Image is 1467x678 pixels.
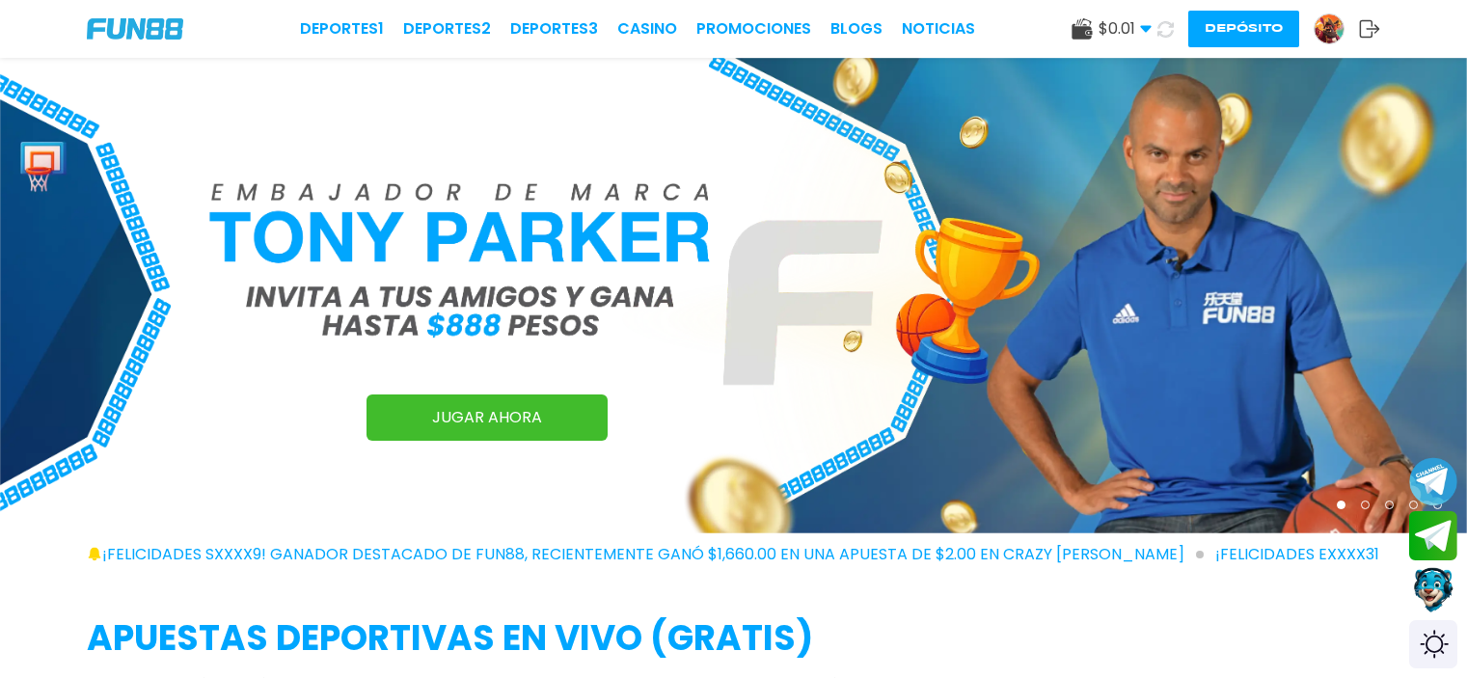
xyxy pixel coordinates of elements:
a: BLOGS [830,17,883,41]
img: Company Logo [87,18,183,40]
span: ¡FELICIDADES sxxxx9! GANADOR DESTACADO DE FUN88, RECIENTEMENTE GANÓ $1,660.00 EN UNA APUESTA DE $... [102,543,1204,566]
a: Promociones [696,17,811,41]
a: Avatar [1314,14,1359,44]
a: Deportes3 [510,17,598,41]
a: NOTICIAS [902,17,975,41]
button: Contact customer service [1409,565,1457,615]
img: Avatar [1315,14,1344,43]
span: $ 0.01 [1099,17,1152,41]
a: Deportes2 [403,17,491,41]
h2: APUESTAS DEPORTIVAS EN VIVO (gratis) [87,612,1380,664]
button: Join telegram [1409,511,1457,561]
button: Depósito [1188,11,1299,47]
a: JUGAR AHORA [367,394,608,441]
a: CASINO [617,17,677,41]
a: Deportes1 [300,17,384,41]
button: Join telegram channel [1409,456,1457,506]
div: Switch theme [1409,620,1457,668]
